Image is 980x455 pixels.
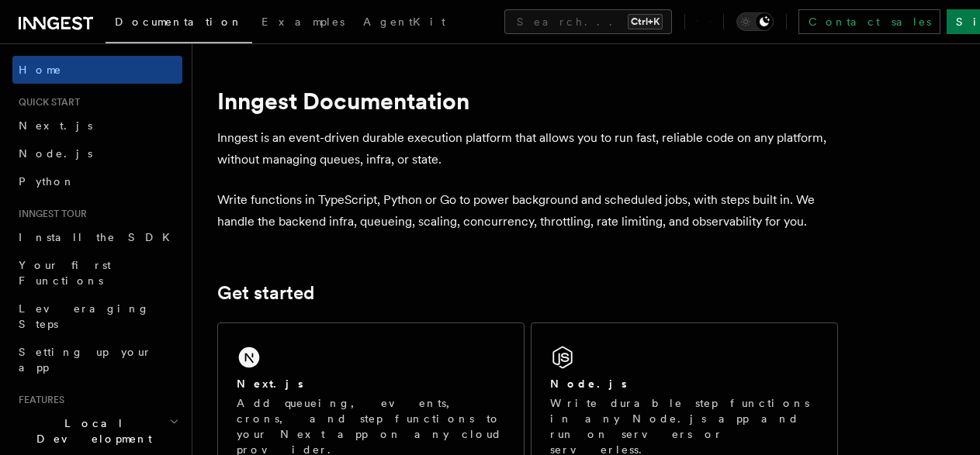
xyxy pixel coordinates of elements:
[363,16,445,28] span: AgentKit
[19,175,75,188] span: Python
[106,5,252,43] a: Documentation
[217,87,838,115] h1: Inngest Documentation
[19,147,92,160] span: Node.js
[261,16,345,28] span: Examples
[12,112,182,140] a: Next.js
[19,119,92,132] span: Next.js
[12,208,87,220] span: Inngest tour
[19,259,111,287] span: Your first Functions
[798,9,940,34] a: Contact sales
[19,231,179,243] span: Install the SDK
[217,189,838,233] p: Write functions in TypeScript, Python or Go to power background and scheduled jobs, with steps bu...
[736,12,774,31] button: Toggle dark mode
[550,376,627,391] h2: Node.js
[115,16,243,28] span: Documentation
[12,56,182,84] a: Home
[217,282,314,304] a: Get started
[12,167,182,195] a: Python
[354,5,455,42] a: AgentKit
[12,223,182,251] a: Install the SDK
[12,409,182,453] button: Local Development
[12,415,169,446] span: Local Development
[12,140,182,167] a: Node.js
[12,338,182,381] a: Setting up your app
[19,302,150,330] span: Leveraging Steps
[12,394,64,406] span: Features
[19,346,152,374] span: Setting up your app
[12,251,182,295] a: Your first Functions
[19,62,62,78] span: Home
[252,5,354,42] a: Examples
[12,295,182,338] a: Leveraging Steps
[237,376,303,391] h2: Next.js
[504,9,672,34] button: Search...Ctrl+K
[628,14,663,29] kbd: Ctrl+K
[217,127,838,171] p: Inngest is an event-driven durable execution platform that allows you to run fast, reliable code ...
[12,96,80,109] span: Quick start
